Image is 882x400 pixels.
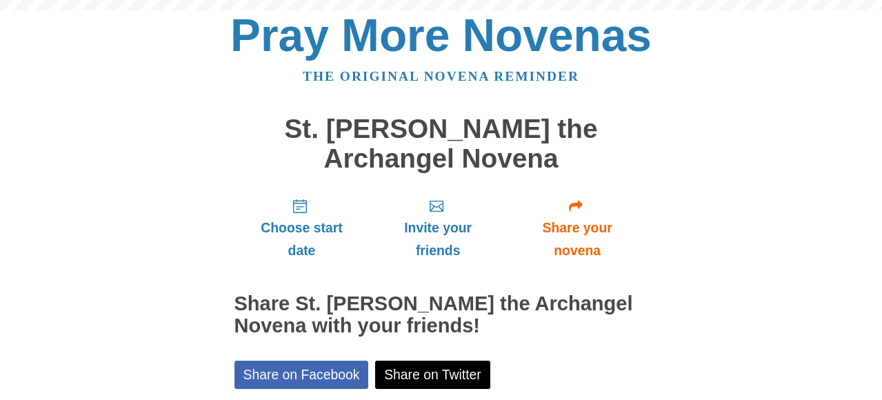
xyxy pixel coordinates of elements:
a: Choose start date [234,187,370,269]
a: Share on Facebook [234,361,369,389]
a: Share on Twitter [375,361,490,389]
a: Invite your friends [369,187,506,269]
span: Invite your friends [383,217,492,262]
span: Share your novena [521,217,634,262]
a: The original novena reminder [303,69,579,83]
h2: Share St. [PERSON_NAME] the Archangel Novena with your friends! [234,293,648,337]
span: Choose start date [248,217,356,262]
a: Pray More Novenas [230,10,652,61]
h1: St. [PERSON_NAME] the Archangel Novena [234,114,648,173]
a: Share your novena [507,187,648,269]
